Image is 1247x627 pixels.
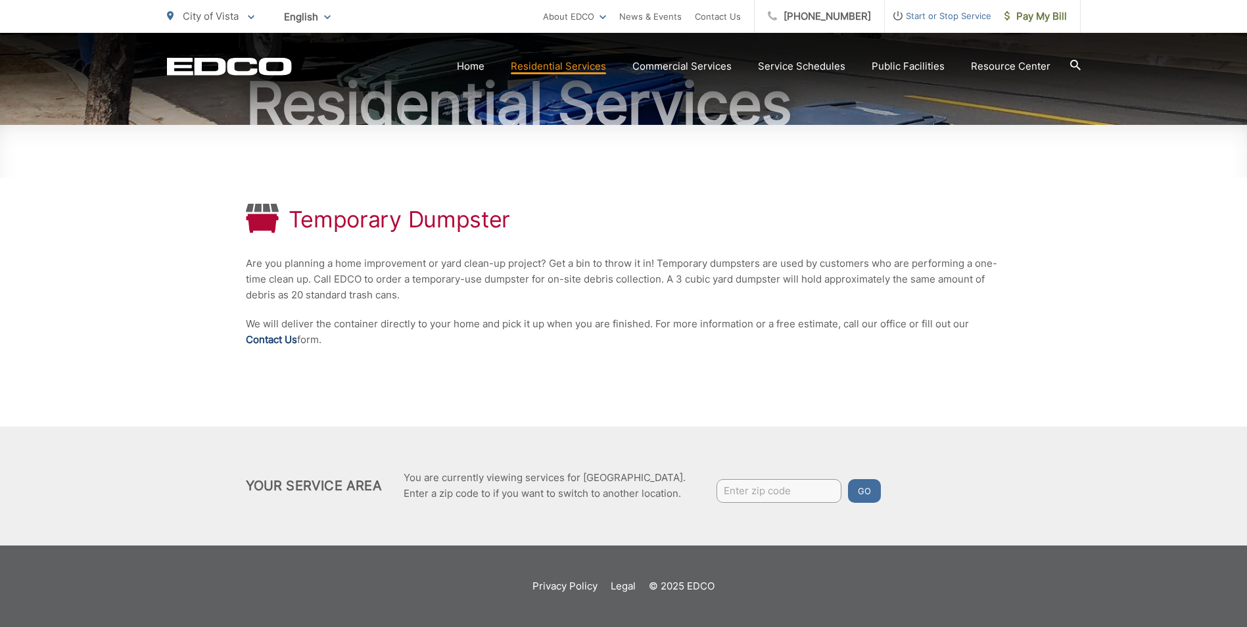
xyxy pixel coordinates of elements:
[246,332,297,348] a: Contact Us
[511,58,606,74] a: Residential Services
[1004,9,1067,24] span: Pay My Bill
[619,9,682,24] a: News & Events
[246,478,382,494] h2: Your Service Area
[246,316,1002,348] p: We will deliver the container directly to your home and pick it up when you are finished. For mor...
[274,5,341,28] span: English
[183,10,239,22] span: City of Vista
[404,470,686,501] p: You are currently viewing services for [GEOGRAPHIC_DATA]. Enter a zip code to if you want to swit...
[246,256,1002,303] p: Are you planning a home improvement or yard clean-up project? Get a bin to throw it in! Temporary...
[532,578,598,594] a: Privacy Policy
[872,58,945,74] a: Public Facilities
[289,206,511,233] h1: Temporary Dumpster
[848,479,881,503] button: Go
[543,9,606,24] a: About EDCO
[971,58,1050,74] a: Resource Center
[695,9,741,24] a: Contact Us
[717,479,841,503] input: Enter zip code
[649,578,715,594] p: © 2025 EDCO
[457,58,484,74] a: Home
[611,578,636,594] a: Legal
[167,57,292,76] a: EDCD logo. Return to the homepage.
[167,71,1081,137] h2: Residential Services
[758,58,845,74] a: Service Schedules
[632,58,732,74] a: Commercial Services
